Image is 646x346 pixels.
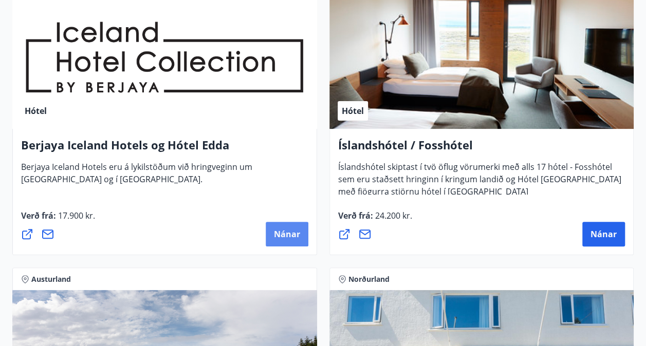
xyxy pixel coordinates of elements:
span: Íslandshótel skiptast í tvö öflug vörumerki með alls 17 hótel - Fosshótel sem eru staðsett hringi... [338,161,621,205]
span: Berjaya Iceland Hotels eru á lykilstöðum við hringveginn um [GEOGRAPHIC_DATA] og í [GEOGRAPHIC_DA... [21,161,252,193]
span: Austurland [31,274,71,284]
span: Hótel [25,105,47,117]
span: Verð frá : [338,210,412,229]
span: Hótel [342,105,364,117]
h4: Íslandshótel / Fosshótel [338,137,625,161]
span: Nánar [274,228,300,240]
h4: Berjaya Iceland Hotels og Hótel Edda [21,137,308,161]
span: 17.900 kr. [56,210,95,221]
span: 24.200 kr. [373,210,412,221]
button: Nánar [582,222,625,246]
span: Nánar [590,228,617,240]
button: Nánar [266,222,308,246]
span: Norðurland [348,274,390,284]
span: Verð frá : [21,210,95,229]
